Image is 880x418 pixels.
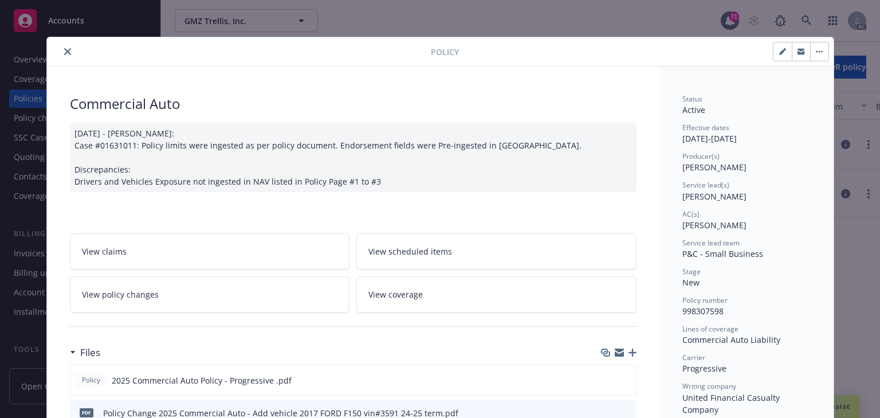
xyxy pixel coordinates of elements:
div: [DATE] - [PERSON_NAME]: Case #01631011: Policy limits were ingested as per policy document. Endor... [70,123,637,192]
span: Carrier [682,353,705,362]
span: 998307598 [682,306,724,317]
span: Progressive [682,363,726,374]
div: Commercial Auto Liability [682,334,811,346]
span: Active [682,104,705,115]
span: [PERSON_NAME] [682,220,747,231]
span: [PERSON_NAME] [682,162,747,173]
span: United Financial Casualty Company [682,392,782,415]
span: Policy number [682,295,728,305]
button: close [61,45,74,58]
div: Files [70,345,100,360]
span: Lines of coverage [682,324,738,334]
span: AC(s) [682,209,700,219]
span: Producer(s) [682,151,720,161]
a: View scheduled items [356,233,637,269]
span: 2025 Commercial Auto Policy - Progressive .pdf [112,374,292,386]
span: Writing company [682,381,736,391]
span: Status [682,94,702,104]
span: Policy [80,375,103,385]
div: [DATE] - [DATE] [682,123,811,144]
a: View coverage [356,276,637,312]
span: P&C - Small Business [682,248,763,259]
span: View claims [82,245,127,257]
span: pdf [80,408,93,417]
span: Service lead team [682,238,740,248]
span: View policy changes [82,288,159,300]
span: Policy [431,46,459,58]
span: View scheduled items [368,245,452,257]
a: View policy changes [70,276,350,312]
span: [PERSON_NAME] [682,191,747,202]
span: Effective dates [682,123,729,132]
button: preview file [621,374,631,386]
button: download file [603,374,612,386]
a: View claims [70,233,350,269]
span: New [682,277,700,288]
span: View coverage [368,288,423,300]
div: Commercial Auto [70,94,637,114]
span: Stage [682,267,701,276]
span: Service lead(s) [682,180,729,190]
h3: Files [80,345,100,360]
